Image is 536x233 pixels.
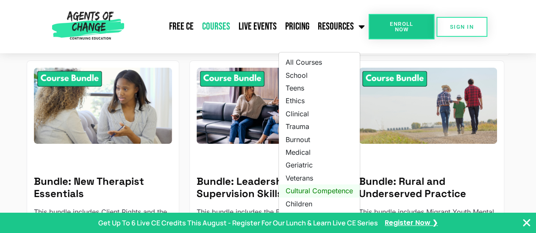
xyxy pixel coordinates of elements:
[234,16,281,37] a: Live Events
[98,218,378,228] p: Get Up To 6 Live CE Credits This August - Register For Our Lunch & Learn Live CE Series
[314,16,369,37] a: Resources
[281,16,314,37] a: Pricing
[165,16,198,37] a: Free CE
[27,34,108,54] h2: Our Courses
[34,207,172,227] p: This bundle includes Client Rights and the Code of Ethics, Ethical Considerations with Kids and T...
[382,21,421,32] span: Enroll Now
[279,184,360,197] a: Cultural Competence
[436,17,487,37] a: SIGN IN
[34,68,172,144] img: New Therapist Essentials - 10 Credit CE Bundle
[279,172,360,184] a: Veterans
[197,207,335,227] p: This bundle includes the Empowerment Model of Clinical Supervision, Extra Income and Business Ski...
[197,68,335,144] img: Leadership and Supervision Skills - 8 Credit CE Bundle
[198,16,234,37] a: Courses
[279,146,360,159] a: Medical
[128,16,369,37] nav: Menu
[359,175,497,200] h5: Bundle: Rural and Underserved Practice
[450,24,474,30] span: SIGN IN
[34,175,172,200] h5: Bundle: New Therapist Essentials
[359,68,497,144] img: Rural and Underserved Practice - 8 Credit CE Bundle
[369,14,434,39] a: Enroll Now
[359,207,497,227] p: This bundle includes Migrant Youth Mental Health (3-Part Series), Native American Mental Health, ...
[385,218,438,228] a: Register Now ❯
[279,120,360,133] a: Trauma
[279,94,360,107] a: Ethics
[279,82,360,94] a: Teens
[279,197,360,210] a: Children
[279,210,360,223] a: Substance Abuse
[522,218,532,228] button: Close Banner
[197,175,335,200] h5: Bundle: Leadership and Supervision Skills
[279,159,360,171] a: Geriatric
[279,56,360,69] a: All Courses
[279,69,360,82] a: School
[279,107,360,120] a: Clinical
[279,133,360,146] a: Burnout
